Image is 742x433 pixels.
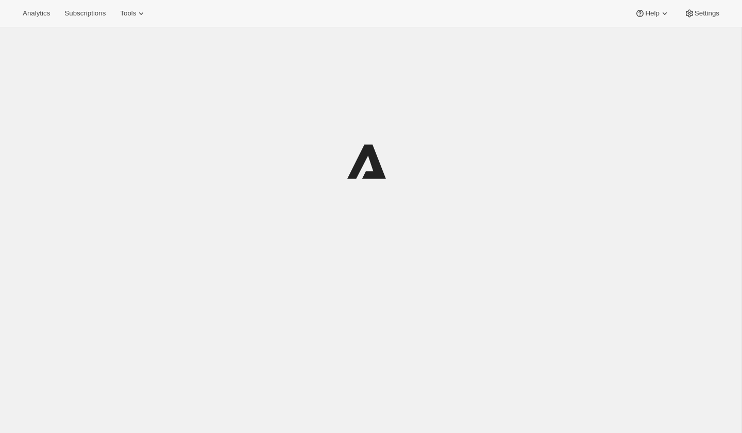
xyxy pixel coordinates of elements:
button: Tools [114,6,153,21]
span: Analytics [23,9,50,18]
span: Settings [695,9,719,18]
button: Settings [678,6,726,21]
button: Help [629,6,676,21]
button: Subscriptions [58,6,112,21]
span: Subscriptions [64,9,106,18]
button: Analytics [16,6,56,21]
span: Help [645,9,659,18]
span: Tools [120,9,136,18]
